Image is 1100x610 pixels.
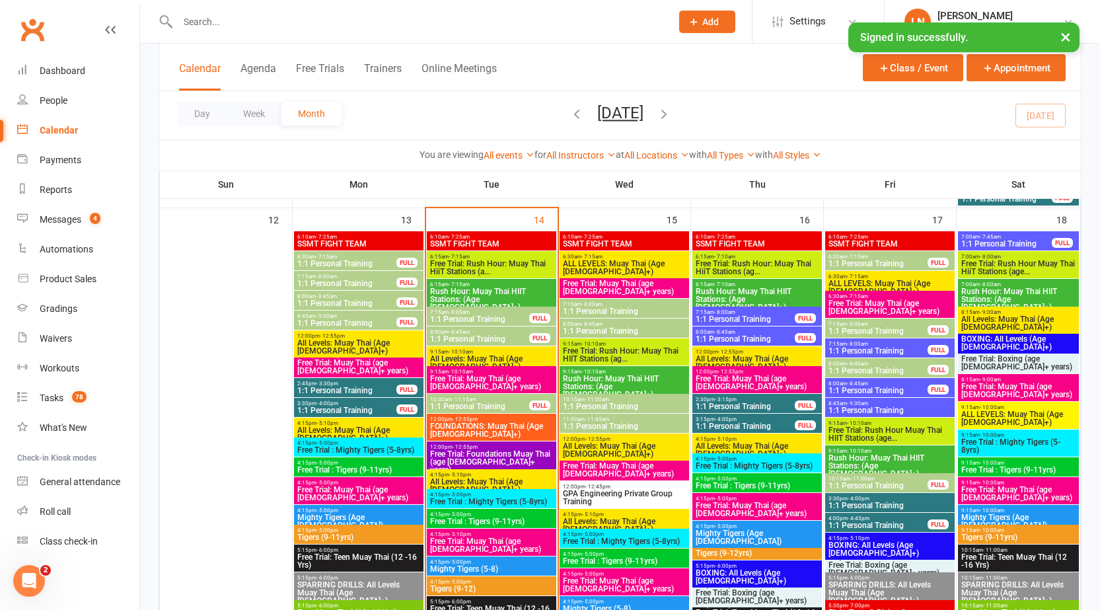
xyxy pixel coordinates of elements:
span: Free Trial: Rush Hour Muay Thai HiiT Stations (age... [961,260,1076,276]
span: Free Trial: Boxing (age [DEMOGRAPHIC_DATA]+ years) [961,355,1076,371]
span: 9:15am [562,341,686,347]
a: Dashboard [17,56,139,86]
span: Free Trial: Rush Hour Muay Thai HIIT Stations (age... [828,426,952,442]
button: Calendar [179,62,221,91]
span: - 7:25am [581,234,603,240]
div: FULL [928,385,949,395]
span: - 7:25am [847,234,868,240]
span: 7:15am [695,309,795,315]
a: Gradings [17,294,139,324]
div: FULL [795,420,816,430]
div: Payments [40,155,81,165]
span: 12:00pm [297,333,421,339]
span: Rush Hour: Muay Thai HIIT Stations: (Age [DEMOGRAPHIC_DATA]+) [562,375,686,399]
div: Gradings [40,303,77,314]
span: - 8:00am [847,341,868,347]
span: 9:15am [828,420,952,426]
span: 2:30pm [695,397,795,402]
a: All Instructors [546,150,616,161]
span: ALL LEVELS: Muay Thai (Age [DEMOGRAPHIC_DATA]+) [961,410,1076,426]
span: 10:15am [562,397,686,402]
span: ALL LEVELS: Muay Thai (Age [DEMOGRAPHIC_DATA]+) [562,260,686,276]
span: ALL LEVELS: Muay Thai (Age [DEMOGRAPHIC_DATA]+) [828,280,952,295]
span: 3:30pm [297,400,397,406]
span: All Levels: Muay Thai (Age [DEMOGRAPHIC_DATA]+) [695,355,819,371]
span: Signed in successfully. [860,31,968,44]
span: 8:00am [297,293,397,299]
div: 13 [401,208,425,230]
div: Calendar [40,125,78,135]
a: Class kiosk mode [17,527,139,556]
span: 8:00am [562,321,686,327]
div: 17 [932,208,956,230]
span: - 8:45am [449,329,470,335]
div: 15 [667,208,690,230]
span: 1:1 Personal Training [828,387,928,395]
button: Online Meetings [422,62,497,91]
a: Automations [17,235,139,264]
button: [DATE] [597,104,643,122]
span: FOUNDATIONS: Muay Thai (Age [DEMOGRAPHIC_DATA]+) [429,422,554,438]
div: 12 [268,208,292,230]
span: - 8:00am [847,321,868,327]
button: Agenda [240,62,276,91]
button: Day [178,102,227,126]
span: - 3:30pm [316,381,338,387]
span: 4:15pm [695,456,819,462]
span: 1:1 Personal Training [961,240,1052,248]
div: 14 [534,208,558,230]
div: FULL [396,258,418,268]
span: - 7:15am [847,254,868,260]
span: 12:00pm [429,416,554,422]
a: Workouts [17,354,139,383]
span: Free Trial : Mighty Tigers (5-8yrs) [297,446,421,454]
span: 8:00am [695,329,795,335]
span: Free Trial: Rush Hour: Muay Thai HIIT Stations (ag... [562,347,686,363]
span: 7:15am [828,321,928,327]
div: Workouts [40,363,79,373]
span: All Levels: Muay Thai (Age [DEMOGRAPHIC_DATA]+) [695,442,819,458]
span: - 12:55pm [453,444,478,450]
span: Rush Hour: Muay Thai HIIT Stations: (Age [DEMOGRAPHIC_DATA]+) [695,287,819,311]
span: Free Trial: Muay Thai (age [DEMOGRAPHIC_DATA]+ years) [562,462,686,478]
span: Rush Hour: Muay Thai HIIT Stations: (Age [DEMOGRAPHIC_DATA]+) [429,287,554,311]
span: 4:15pm [695,436,819,442]
span: Free Trial: Muay Thai (age [DEMOGRAPHIC_DATA]+ years) [828,299,952,315]
span: - 8:45am [847,381,868,387]
span: 6:30am [297,254,397,260]
span: - 7:25am [714,234,735,240]
span: 7:00am [961,254,1076,260]
span: 1:1 Personal Training [562,402,686,410]
span: 1:1 Personal Training [828,367,928,375]
span: 1:1 Personal Training [828,406,952,414]
span: - 8:45am [581,321,603,327]
a: Clubworx [16,13,49,46]
span: 1:1 Personal Training [828,327,928,335]
div: FULL [795,333,816,343]
span: - 10:10am [449,369,473,375]
span: - 7:15am [449,254,470,260]
span: - 8:45am [316,293,337,299]
span: 12:00pm [562,436,686,442]
div: FULL [396,297,418,307]
span: - 7:25am [316,234,337,240]
div: FULL [529,400,550,410]
div: FULL [795,400,816,410]
div: FULL [396,317,418,327]
div: FULL [529,313,550,323]
span: Free Trial : Mighty Tigers (5-8yrs) [695,462,819,470]
span: - 7:15am [581,254,603,260]
div: FULL [928,325,949,335]
span: Free Trial: Muay Thai (age [DEMOGRAPHIC_DATA]+ years) [429,375,554,391]
span: 8:00am [828,381,928,387]
span: Free Trial : Tigers (9-11yrs) [961,466,1076,474]
span: - 7:45am [980,234,1001,240]
div: FULL [928,480,949,490]
span: - 8:00am [316,274,337,280]
span: 2 [40,565,51,576]
span: 6:10am [297,234,421,240]
a: Reports [17,175,139,205]
span: 6:15am [429,282,554,287]
span: 12:00pm [429,444,554,450]
span: - 5:10pm [449,472,471,478]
